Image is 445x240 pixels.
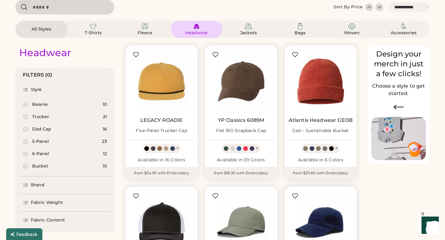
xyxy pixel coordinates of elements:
div: 16 [103,126,107,132]
img: T-Shirts Icon [89,23,97,30]
div: 21 [103,114,107,120]
div: Sort By Price [333,4,363,10]
div: + [335,145,338,152]
div: Fabric Content [31,217,65,223]
div: Fabric Weight [31,200,63,206]
img: LEGACY ROADIE Five-Panel Trucker Cap [129,49,194,114]
div: 12 [103,151,107,157]
div: Style [31,87,42,93]
a: Atlantis Headwear GEOB [289,117,353,123]
div: Headwear [183,30,210,36]
div: Accessories [390,30,417,36]
div: Geo - Sustainable Bucket [292,128,349,134]
div: from $24.90 with Embroidery [125,167,197,179]
div: Flat Bill Snapback Cap [216,128,266,134]
div: + [256,145,258,152]
img: Jackets Icon [245,23,252,30]
div: 5-Panel [32,139,49,145]
a: LEGACY ROADIE [140,117,183,123]
img: Atlantis Headwear GEOB Geo - Sustainable Bucket [288,49,353,114]
div: Bucket [32,163,48,169]
div: 6-Panel [32,151,49,157]
div: All Styles [28,26,55,32]
div: Headwear [19,47,71,59]
iframe: Front Chat [416,212,442,239]
div: Available in 16 Colors [129,157,194,163]
div: Brand [31,182,45,188]
img: Woven Icon [348,23,356,30]
div: from $20.60 with Embroidery [285,167,357,179]
img: Image of Lisa Congdon Eye Print on T-Shirt and Hat [371,117,426,160]
img: Accessories Icon [400,23,407,30]
div: + [176,145,179,152]
div: 23 [102,139,107,145]
img: Bags Icon [296,23,304,30]
div: Trucker [32,114,49,120]
img: Fleece Icon [141,23,149,30]
div: T-Shirts [79,30,107,36]
div: Available in 39 Colors [209,157,273,163]
div: Dad Cap [32,126,51,132]
img: YP Classics 6089M Flat Bill Snapback Cap [209,49,273,114]
div: Jackets [235,30,262,36]
div: Available in 6 Colors [288,157,353,163]
div: 10 [103,101,107,108]
img: Headwear Icon [193,23,200,30]
a: YP Classics 6089M [218,117,265,123]
div: Five-Panel Trucker Cap [136,128,187,134]
h2: Choose a style to get started. [371,82,426,97]
div: from $18.30 with Embroidery [205,167,277,179]
div: Woven [338,30,366,36]
div: 10 [103,163,107,169]
div: Design your merch in just a few clicks! [371,49,426,79]
div: Bags [286,30,314,36]
div: FILTERS (0) [23,71,53,79]
div: Beanie [32,101,48,108]
div: Fleece [131,30,159,36]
